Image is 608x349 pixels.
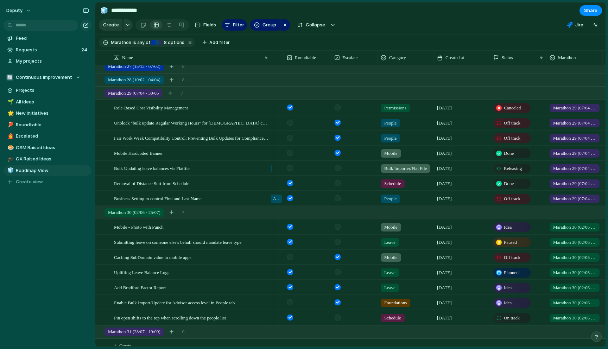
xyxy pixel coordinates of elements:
[4,165,91,176] a: 🧊Roadmap View
[7,109,12,118] div: 🌟
[6,156,13,163] button: 🎓
[437,165,452,172] span: [DATE]
[16,178,43,185] span: Create view
[6,133,13,140] button: 👨‍🚒
[502,54,513,61] span: Status
[4,56,91,66] a: My projects
[384,315,401,322] span: Schedule
[384,239,395,246] span: Leave
[16,110,89,117] span: New Initiatives
[504,299,512,306] span: Idea
[99,5,110,16] button: 🧊
[558,54,576,61] span: Marathon
[437,254,452,261] span: [DATE]
[4,154,91,164] a: 🎓CX Raised Ideas
[437,269,452,276] span: [DATE]
[4,33,91,44] a: Feed
[114,164,190,172] span: Bulk Updating leave balances vis Flatfile
[445,54,464,61] span: Created at
[504,254,520,261] span: Off track
[3,5,35,16] button: deputy
[16,156,89,163] span: CX Raised Ideas
[4,97,91,107] a: 🌱All ideas
[504,104,521,112] span: Canceled
[108,209,160,216] span: Marathon 30 (02/06 - 25/07)
[384,224,398,231] span: Mobile
[162,40,168,45] span: 8
[553,150,596,157] span: Marathon 29 (07/04 - 30/05
[342,54,357,61] span: Escalate
[553,180,596,187] span: Marathon 29 (07/04 - 30/05
[6,167,13,174] button: 🧊
[209,39,230,46] span: Add filter
[100,6,108,15] div: 🧊
[108,76,160,83] span: Marathon 28 (10/02 - 04/04)
[114,283,166,291] span: Add Bradford Factor Report
[182,76,185,83] span: 8
[553,315,596,322] span: Marathon 30 (02/06 - 25/07)
[553,224,596,231] span: Marathon 30 (02/06 - 25/07)
[114,134,269,142] span: Fair Work Week Compatibility Control: Preventing Bulk Updates for Compliance Protection
[4,142,91,153] a: 🍮CSM Raised Ideas
[6,99,13,106] button: 🌱
[553,195,596,202] span: Marathon 29 (07/04 - 30/05
[16,121,89,128] span: Roundtable
[7,166,12,174] div: 🧊
[4,45,91,55] a: Requests24
[504,195,520,202] span: Off track
[384,284,395,291] span: Leave
[384,104,406,112] span: Permissions
[504,165,522,172] span: Releasing
[192,19,219,31] button: Fields
[4,131,91,141] a: 👨‍🚒Escalated
[504,180,514,187] span: Done
[579,5,602,16] button: Share
[295,54,316,61] span: Roundtable
[114,268,169,276] span: Uplifting Leave Balance Logs
[384,254,398,261] span: Mobile
[6,7,23,14] span: deputy
[4,72,91,83] button: 🔄Continuous Improvement
[293,19,329,31] button: Collapse
[4,108,91,119] div: 🌟New Initiatives
[114,179,189,187] span: Removal of Distance Sort from Schedule
[182,328,185,335] span: 0
[114,298,235,306] span: Enable Bulk Import/Update for Advisor access level in People tab
[7,132,12,140] div: 👨‍🚒
[437,180,452,187] span: [DATE]
[114,103,188,112] span: Role-Based Cost Visibility Management
[182,63,185,70] span: 8
[504,239,517,246] span: Paused
[7,155,12,163] div: 🎓
[182,209,185,216] span: 7
[504,315,520,322] span: On track
[553,120,596,127] span: Marathon 29 (07/04 - 30/05
[6,74,13,81] div: 🔄
[504,284,512,291] span: Idea
[114,313,226,322] span: Pin open shifts to the top when scrolling down the people list
[108,328,160,335] span: Marathon 31 (28/07 - 19/09)
[575,21,583,28] span: Jira
[437,135,452,142] span: [DATE]
[553,135,596,142] span: Marathon 29 (07/04 - 30/05
[262,21,276,28] span: Group
[504,224,512,231] span: Idea
[6,144,13,151] button: 🍮
[6,121,13,128] button: 🏓
[437,150,452,157] span: [DATE]
[553,269,596,276] span: Marathon 30 (02/06 - 25/07)
[6,110,13,117] button: 🌟
[7,98,12,106] div: 🌱
[16,87,89,94] span: Projects
[16,35,89,42] span: Feed
[114,149,163,157] span: Mobile Hardcoded Banner
[553,299,596,306] span: Marathon 30 (02/06 - 25/07)
[203,21,216,28] span: Fields
[437,299,452,306] span: [DATE]
[111,39,131,46] span: Marathon
[250,19,280,31] button: Group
